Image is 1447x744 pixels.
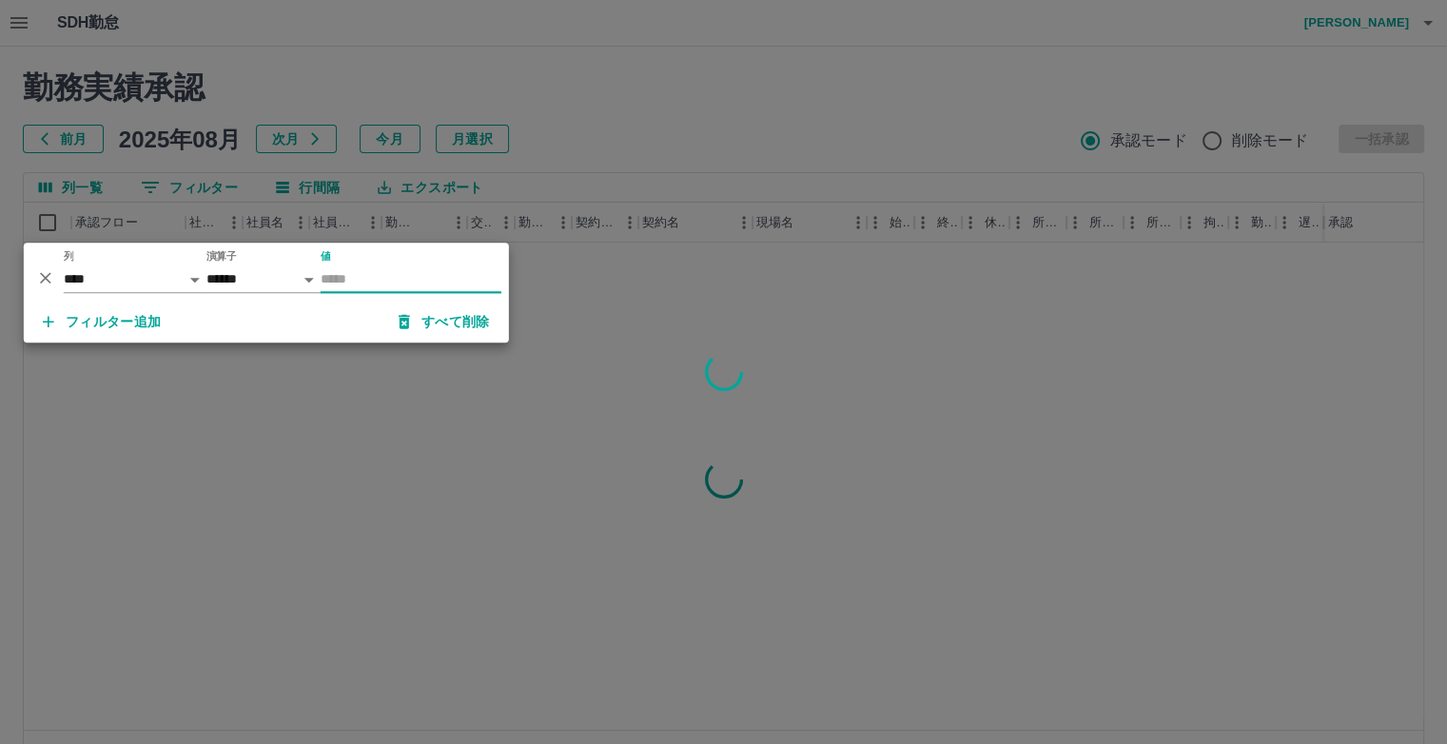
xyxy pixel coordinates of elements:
[321,249,331,264] label: 値
[383,304,505,339] button: すべて削除
[28,304,177,339] button: フィルター追加
[64,249,74,264] label: 列
[31,264,60,292] button: 削除
[206,249,237,264] label: 演算子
